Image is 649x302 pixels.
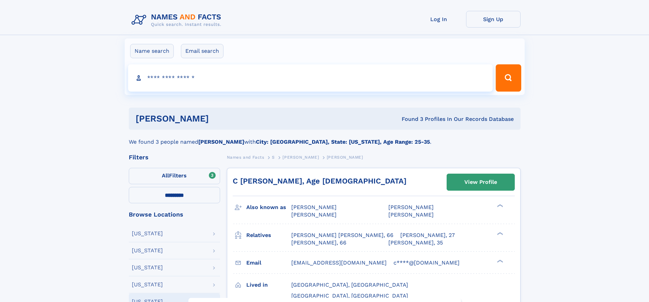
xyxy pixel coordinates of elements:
[291,239,346,247] a: [PERSON_NAME], 66
[291,259,387,266] span: [EMAIL_ADDRESS][DOMAIN_NAME]
[466,11,521,28] a: Sign Up
[246,202,291,213] h3: Also known as
[305,115,514,123] div: Found 3 Profiles In Our Records Database
[129,130,521,146] div: We found 3 people named with .
[129,168,220,184] label: Filters
[496,64,521,92] button: Search Button
[272,155,275,160] span: S
[181,44,223,58] label: Email search
[129,11,227,29] img: Logo Names and Facts
[291,292,408,299] span: [GEOGRAPHIC_DATA], [GEOGRAPHIC_DATA]
[132,231,163,236] div: [US_STATE]
[388,239,443,247] a: [PERSON_NAME], 35
[495,231,504,236] div: ❯
[132,265,163,270] div: [US_STATE]
[132,248,163,253] div: [US_STATE]
[388,211,434,218] span: [PERSON_NAME]
[246,257,291,269] h3: Email
[291,211,337,218] span: [PERSON_NAME]
[128,64,493,92] input: search input
[198,139,244,145] b: [PERSON_NAME]
[464,174,497,190] div: View Profile
[256,139,430,145] b: City: [GEOGRAPHIC_DATA], State: [US_STATE], Age Range: 25-35
[291,232,393,239] a: [PERSON_NAME] [PERSON_NAME], 66
[495,259,504,263] div: ❯
[447,174,514,190] a: View Profile
[233,177,406,185] a: C [PERSON_NAME], Age [DEMOGRAPHIC_DATA]
[282,155,319,160] span: [PERSON_NAME]
[272,153,275,161] a: S
[246,229,291,241] h3: Relatives
[282,153,319,161] a: [PERSON_NAME]
[227,153,264,161] a: Names and Facts
[495,204,504,208] div: ❯
[129,211,220,218] div: Browse Locations
[412,11,466,28] a: Log In
[130,44,174,58] label: Name search
[400,232,455,239] a: [PERSON_NAME], 27
[246,279,291,291] h3: Lived in
[291,204,337,210] span: [PERSON_NAME]
[129,154,220,160] div: Filters
[327,155,363,160] span: [PERSON_NAME]
[388,204,434,210] span: [PERSON_NAME]
[136,114,305,123] h1: [PERSON_NAME]
[291,282,408,288] span: [GEOGRAPHIC_DATA], [GEOGRAPHIC_DATA]
[132,282,163,287] div: [US_STATE]
[162,172,169,179] span: All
